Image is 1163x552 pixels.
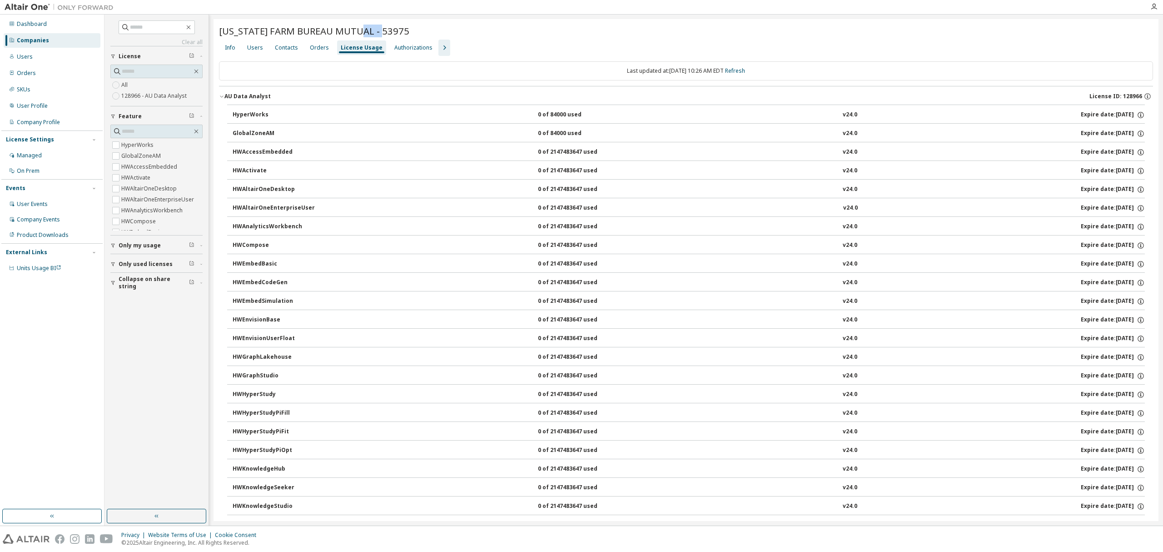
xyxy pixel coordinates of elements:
[538,260,620,268] div: 0 of 2147483647 used
[17,37,49,44] div: Companies
[233,366,1145,386] button: HWGraphStudio0 of 2147483647 usedv24.0Expire date:[DATE]
[538,148,620,156] div: 0 of 2147483647 used
[121,140,155,151] label: HyperWorks
[1081,297,1145,306] div: Expire date: [DATE]
[189,261,194,268] span: Clear filter
[233,403,1145,423] button: HWHyperStudyPiFill0 of 2147483647 usedv24.0Expire date:[DATE]
[843,223,857,231] div: v24.0
[233,291,1145,311] button: HWEmbedSimulation0 of 2147483647 usedv24.0Expire date:[DATE]
[233,124,1145,144] button: GlobalZoneAM0 of 84000 usedv24.0Expire date:[DATE]
[5,3,118,12] img: Altair One
[843,167,857,175] div: v24.0
[121,227,164,238] label: HWEmbedBasic
[233,111,314,119] div: HyperWorks
[233,459,1145,479] button: HWKnowledgeHub0 of 2147483647 usedv24.0Expire date:[DATE]
[538,279,620,287] div: 0 of 2147483647 used
[110,39,203,46] a: Clear all
[119,113,142,120] span: Feature
[843,279,857,287] div: v24.0
[341,44,383,51] div: License Usage
[843,335,857,343] div: v24.0
[538,241,620,250] div: 0 of 2147483647 used
[189,242,194,249] span: Clear filter
[233,241,314,250] div: HWCompose
[17,152,42,159] div: Managed
[843,447,857,455] div: v24.0
[121,205,184,216] label: HWAnalyticsWorkbench
[843,391,857,399] div: v24.0
[538,316,620,324] div: 0 of 2147483647 used
[233,422,1145,442] button: HWHyperStudyPiFit0 of 2147483647 usedv24.0Expire date:[DATE]
[121,194,196,205] label: HWAltairOneEnterpriseUser
[1081,465,1145,473] div: Expire date: [DATE]
[110,106,203,126] button: Feature
[233,385,1145,405] button: HWHyperStudy0 of 2147483647 usedv24.0Expire date:[DATE]
[1081,167,1145,175] div: Expire date: [DATE]
[233,316,314,324] div: HWEnvisionBase
[233,180,1145,200] button: HWAltairOneDesktop0 of 2147483647 usedv24.0Expire date:[DATE]
[538,484,620,492] div: 0 of 2147483647 used
[121,151,163,161] label: GlobalZoneAM
[1081,223,1145,231] div: Expire date: [DATE]
[233,279,314,287] div: HWEmbedCodeGen
[17,216,60,223] div: Company Events
[1081,335,1145,343] div: Expire date: [DATE]
[119,53,141,60] span: License
[1081,130,1145,138] div: Expire date: [DATE]
[843,148,857,156] div: v24.0
[310,44,329,51] div: Orders
[1081,186,1145,194] div: Expire date: [DATE]
[538,391,620,399] div: 0 of 2147483647 used
[247,44,263,51] div: Users
[233,167,314,175] div: HWActivate
[6,185,25,192] div: Events
[17,119,60,126] div: Company Profile
[1081,111,1145,119] div: Expire date: [DATE]
[233,447,314,455] div: HWHyperStudyPiOpt
[538,297,620,306] div: 0 of 2147483647 used
[843,260,857,268] div: v24.0
[843,484,857,492] div: v24.0
[1081,204,1145,212] div: Expire date: [DATE]
[843,186,857,194] div: v24.0
[233,310,1145,330] button: HWEnvisionBase0 of 2147483647 usedv24.0Expire date:[DATE]
[233,347,1145,367] button: HWGraphLakehouse0 of 2147483647 usedv24.0Expire date:[DATE]
[233,254,1145,274] button: HWEmbedBasic0 of 2147483647 usedv24.0Expire date:[DATE]
[6,136,54,143] div: License Settings
[233,515,1145,535] button: HWKnowledgeStudioSpark0 of 2147483647 usedv24.0Expire date:[DATE]
[17,231,69,239] div: Product Downloads
[233,353,314,361] div: HWGraphLakehouse
[233,497,1145,517] button: HWKnowledgeStudio0 of 2147483647 usedv24.0Expire date:[DATE]
[538,167,620,175] div: 0 of 2147483647 used
[121,80,129,90] label: All
[119,276,189,290] span: Collapse on share string
[85,534,94,544] img: linkedin.svg
[1081,447,1145,455] div: Expire date: [DATE]
[1081,484,1145,492] div: Expire date: [DATE]
[233,502,314,511] div: HWKnowledgeStudio
[233,465,314,473] div: HWKnowledgeHub
[225,44,235,51] div: Info
[1081,241,1145,250] div: Expire date: [DATE]
[843,465,857,473] div: v24.0
[121,183,179,194] label: HWAltairOneDesktop
[119,261,173,268] span: Only used licenses
[100,534,113,544] img: youtube.svg
[219,86,1153,106] button: AU Data AnalystLicense ID: 128966
[55,534,65,544] img: facebook.svg
[233,130,314,138] div: GlobalZoneAM
[233,204,315,212] div: HWAltairOneEnterpriseUser
[189,279,194,286] span: Clear filter
[843,502,857,511] div: v24.0
[17,20,47,28] div: Dashboard
[17,102,48,110] div: User Profile
[233,335,314,343] div: HWEnvisionUserFloat
[233,142,1145,162] button: HWAccessEmbedded0 of 2147483647 usedv24.0Expire date:[DATE]
[843,428,857,436] div: v24.0
[17,264,61,272] span: Units Usage BI
[3,534,50,544] img: altair_logo.svg
[843,372,857,380] div: v24.0
[1081,260,1145,268] div: Expire date: [DATE]
[233,428,314,436] div: HWHyperStudyPiFit
[1081,148,1145,156] div: Expire date: [DATE]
